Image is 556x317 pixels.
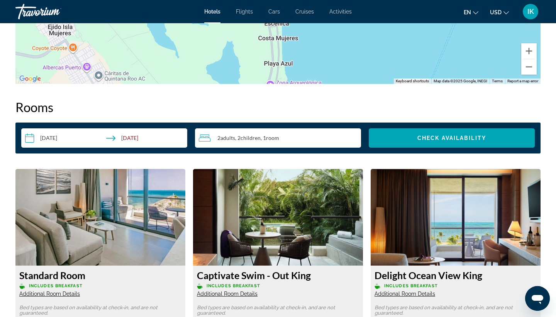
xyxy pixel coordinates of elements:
[490,9,502,15] span: USD
[204,9,220,15] a: Hotels
[384,283,438,288] span: Includes Breakfast
[507,79,538,83] a: Report a map error
[19,269,181,281] h3: Standard Room
[371,169,541,266] img: a6007a8a-0847-45b1-aea4-982b1d9c0116.jpeg
[521,43,537,59] button: Zoom in
[15,169,185,266] img: eac1eda7-ebad-4974-8d5b-dd57e25963cb.jpeg
[220,135,235,141] span: Adults
[266,135,279,141] span: Room
[17,74,43,84] a: Open this area in Google Maps (opens a new window)
[295,9,314,15] a: Cruises
[197,269,359,281] h3: Captivate Swim - Out King
[195,128,361,148] button: Travelers: 2 adults, 2 children
[193,169,363,266] img: 8c63bcb8-0cb4-4cf6-85b6-b0ac07fd8f81.jpeg
[21,128,535,148] div: Search widget
[464,9,471,15] span: en
[15,2,93,22] a: Travorium
[525,286,550,311] iframe: Button to launch messaging window
[464,7,478,18] button: Change language
[15,99,541,115] h2: Rooms
[520,3,541,20] button: User Menu
[369,128,535,148] button: Check Availability
[329,9,352,15] a: Activities
[375,269,537,281] h3: Delight Ocean View King
[375,291,435,297] span: Additional Room Details
[197,305,359,316] p: Bed types are based on availability at check-in, and are not guaranteed.
[417,135,486,141] span: Check Availability
[236,9,253,15] a: Flights
[492,79,503,83] a: Terms (opens in new tab)
[527,8,534,15] span: IK
[21,128,187,148] button: Check-in date: Nov 20, 2025 Check-out date: Nov 27, 2025
[197,291,258,297] span: Additional Room Details
[490,7,509,18] button: Change currency
[235,135,261,141] span: , 2
[207,283,260,288] span: Includes Breakfast
[17,74,43,84] img: Google
[241,135,261,141] span: Children
[396,78,429,84] button: Keyboard shortcuts
[434,79,487,83] span: Map data ©2025 Google, INEGI
[19,291,80,297] span: Additional Room Details
[19,305,181,316] p: Bed types are based on availability at check-in, and are not guaranteed.
[29,283,83,288] span: Includes Breakfast
[217,135,235,141] span: 2
[521,59,537,75] button: Zoom out
[268,9,280,15] a: Cars
[375,305,537,316] p: Bed types are based on availability at check-in, and are not guaranteed.
[261,135,279,141] span: , 1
